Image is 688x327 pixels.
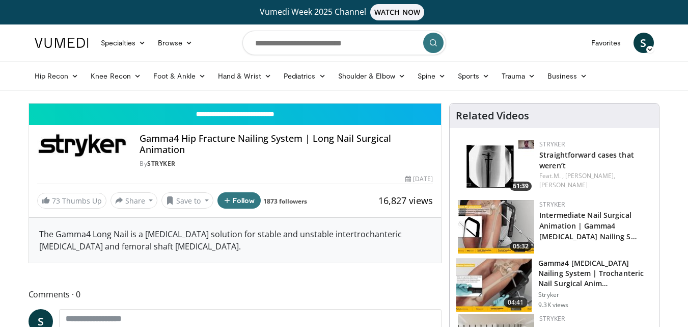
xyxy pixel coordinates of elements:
[161,192,213,209] button: Save to
[456,110,529,122] h4: Related Videos
[52,196,60,206] span: 73
[35,38,89,48] img: VuMedi Logo
[539,314,565,323] a: Stryker
[85,66,147,86] a: Knee Recon
[585,33,627,53] a: Favorites
[212,66,278,86] a: Hand & Wrist
[554,171,564,180] a: M. ,
[263,197,307,206] a: 1873 followers
[29,66,85,86] a: Hip Recon
[217,192,261,209] button: Follow
[496,66,542,86] a: Trauma
[147,159,176,168] a: Stryker
[565,171,615,180] a: [PERSON_NAME],
[456,259,532,312] img: e1041284-a370-42f9-a2ee-9456b27e5bae.150x105_q85_crop-smart_upscale.jpg
[538,291,653,299] p: Stryker
[456,258,653,312] a: 04:41 Gamma4 [MEDICAL_DATA] Nailing System | Trochanteric Nail Surgical Anim… Stryker 9.3K views
[539,210,637,241] a: Intermediate Nail Surgical Animation | Gamma4 [MEDICAL_DATA] Nailing S…
[332,66,411,86] a: Shoulder & Elbow
[539,181,588,189] a: [PERSON_NAME]
[95,33,152,53] a: Specialties
[452,66,496,86] a: Sports
[539,171,651,190] div: Feat.
[539,150,634,170] a: Straightforward cases that weren’t
[147,66,212,86] a: Foot & Ankle
[140,159,433,168] div: By
[539,140,565,148] a: Stryker
[538,258,653,289] h3: Gamma4 [MEDICAL_DATA] Nailing System | Trochanteric Nail Surgical Anim…
[510,182,532,191] span: 61:39
[411,66,452,86] a: Spine
[405,174,433,184] div: [DATE]
[458,140,534,193] img: adeeea91-82ef-47f4-b808-fa27a199ba70.150x105_q85_crop-smart_upscale.jpg
[37,133,128,158] img: Stryker
[458,200,534,254] img: 5fbe4ff2-1eb1-49d0-b42c-9dd66d6fb913.150x105_q85_crop-smart_upscale.jpg
[539,200,565,209] a: Stryker
[29,218,442,263] div: The Gamma4 Long Nail is a [MEDICAL_DATA] solution for stable and unstable intertrochanteric [MEDI...
[510,242,532,251] span: 05:32
[458,200,534,254] a: 05:32
[634,33,654,53] a: S
[152,33,199,53] a: Browse
[242,31,446,55] input: Search topics, interventions
[458,140,534,193] a: 61:39
[538,301,568,309] p: 9.3K views
[140,133,433,155] h4: Gamma4 Hip Fracture Nailing System | Long Nail Surgical Animation
[370,4,424,20] span: WATCH NOW
[504,297,528,308] span: 04:41
[37,193,106,209] a: 73 Thumbs Up
[29,288,442,301] span: Comments 0
[378,194,433,207] span: 16,827 views
[36,4,652,20] a: Vumedi Week 2025 ChannelWATCH NOW
[278,66,332,86] a: Pediatrics
[541,66,593,86] a: Business
[111,192,158,209] button: Share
